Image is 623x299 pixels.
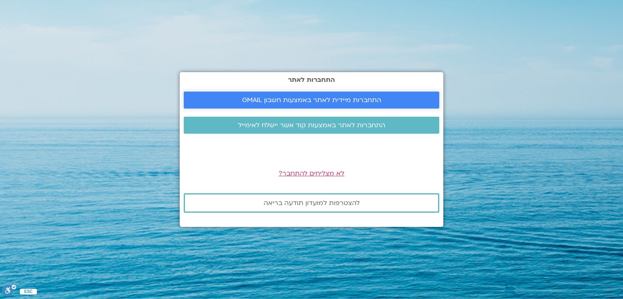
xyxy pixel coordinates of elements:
[184,117,439,134] a: התחברות לאתר באמצעות קוד אשר יישלח לאימייל
[184,92,439,109] a: התחברות מיידית לאתר באמצעות חשבון GMAIL
[238,122,385,129] span: התחברות לאתר באמצעות קוד אשר יישלח לאימייל
[184,193,439,213] a: להצטרפות למועדון תודעה בריאה
[242,96,381,104] span: התחברות מיידית לאתר באמצעות חשבון GMAIL
[264,199,360,207] span: להצטרפות למועדון תודעה בריאה
[279,169,344,178] a: לא מצליחים להתחבר?
[184,76,439,83] h2: התחברות לאתר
